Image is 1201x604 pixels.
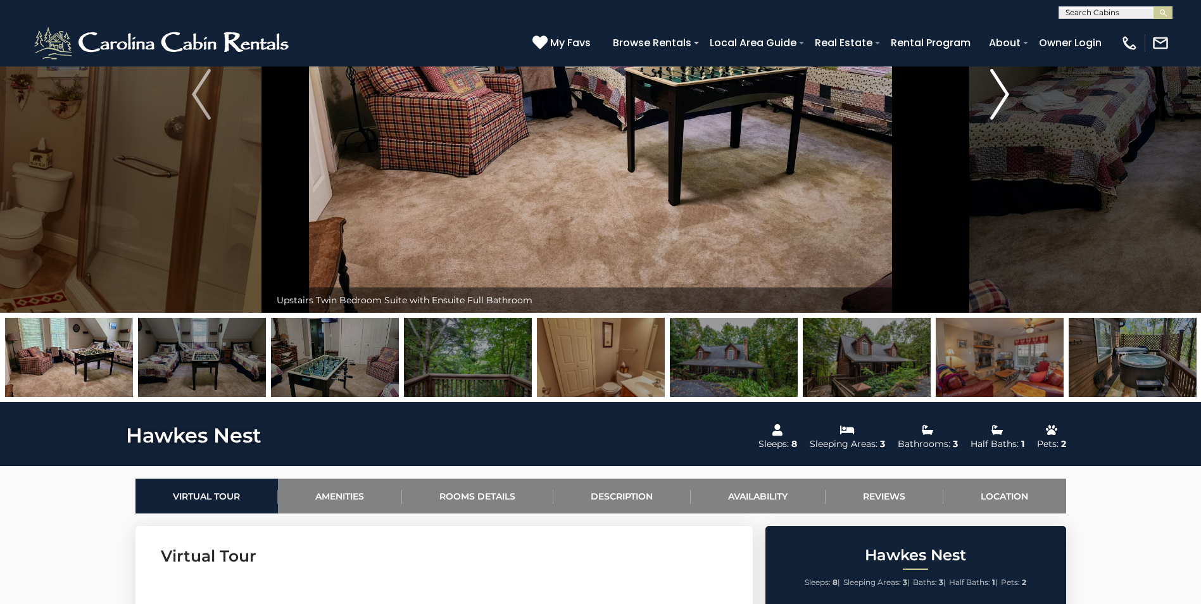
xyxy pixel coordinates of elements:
img: 163269531 [670,318,798,397]
a: Owner Login [1033,32,1108,54]
li: | [843,574,910,591]
img: 163269538 [936,318,1064,397]
span: Pets: [1001,577,1020,587]
span: Half Baths: [949,577,990,587]
a: Virtual Tour [135,479,278,513]
a: Rental Program [884,32,977,54]
strong: 8 [833,577,838,587]
img: 169222430 [1069,318,1197,397]
span: Sleeps: [805,577,831,587]
a: Amenities [278,479,402,513]
a: Location [943,479,1066,513]
img: 163269533 [537,318,665,397]
span: Sleeping Areas: [843,577,901,587]
strong: 3 [939,577,943,587]
a: My Favs [532,35,594,51]
img: 167122725 [271,318,399,397]
a: Availability [691,479,826,513]
strong: 1 [992,577,995,587]
img: arrow [192,69,211,120]
a: Reviews [826,479,943,513]
div: Upstairs Twin Bedroom Suite with Ensuite Full Bathroom [270,287,931,313]
img: 167122726 [5,318,133,397]
img: mail-regular-white.png [1152,34,1169,52]
img: phone-regular-white.png [1121,34,1138,52]
strong: 3 [903,577,907,587]
a: Local Area Guide [703,32,803,54]
strong: 2 [1022,577,1026,587]
img: 167122727 [138,318,266,397]
img: 163269530 [404,318,532,397]
img: 163269513 [803,318,931,397]
li: | [913,574,946,591]
a: About [983,32,1027,54]
img: White-1-2.png [32,24,294,62]
li: | [949,574,998,591]
a: Rooms Details [402,479,553,513]
h3: Virtual Tour [161,545,727,567]
span: My Favs [550,35,591,51]
a: Real Estate [808,32,879,54]
img: arrow [990,69,1009,120]
li: | [805,574,840,591]
span: Baths: [913,577,937,587]
a: Browse Rentals [607,32,698,54]
a: Description [553,479,691,513]
h2: Hawkes Nest [769,547,1063,563]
